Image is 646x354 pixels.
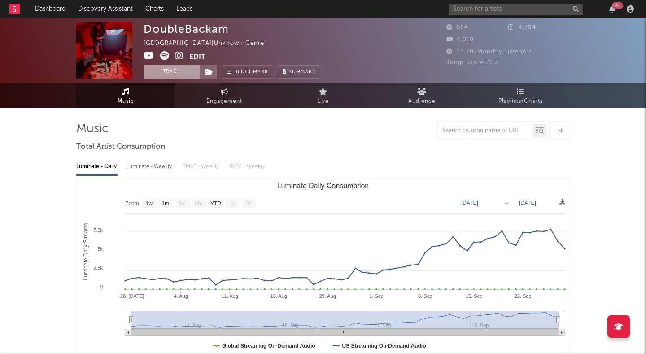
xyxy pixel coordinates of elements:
[342,343,426,349] text: US Streaming On-Demand Audio
[609,5,615,13] button: 99+
[189,51,205,62] button: Edit
[162,200,170,207] text: 1m
[508,25,536,31] span: 4,794
[504,200,509,206] text: →
[144,22,229,35] div: DoubleBackam
[498,96,543,107] span: Playlists/Charts
[118,96,134,107] span: Music
[144,65,200,79] button: Track
[100,284,103,289] text: 0
[446,60,498,66] span: Jump Score: 71.3
[289,70,315,75] span: Summary
[206,96,242,107] span: Engagement
[446,37,474,43] span: 4,010
[449,4,583,15] input: Search for artists
[125,200,139,207] text: Zoom
[195,200,203,207] text: 6m
[174,293,188,299] text: 4. Aug
[245,200,251,207] text: All
[234,67,268,78] span: Benchmark
[277,182,369,190] text: Luminate Daily Consumption
[408,96,436,107] span: Audience
[93,265,103,270] text: 2.5k
[175,83,274,108] a: Engagement
[372,83,471,108] a: Audience
[93,227,103,233] text: 7.5k
[466,293,483,299] text: 15. Sep
[612,2,623,9] div: 99 +
[418,293,432,299] text: 8. Sep
[222,65,273,79] a: Benchmark
[446,49,532,55] span: 24,707 Monthly Listeners
[179,200,186,207] text: 3m
[120,293,144,299] text: 28. [DATE]
[278,65,320,79] button: Summary
[515,293,532,299] text: 22. Sep
[146,200,153,207] text: 1w
[222,293,238,299] text: 11. Aug
[274,83,372,108] a: Live
[127,159,174,174] div: Luminate - Weekly
[519,200,536,206] text: [DATE]
[76,83,175,108] a: Music
[97,246,103,252] text: 5k
[369,293,384,299] text: 1. Sep
[76,159,118,174] div: Luminate - Daily
[471,83,570,108] a: Playlists/Charts
[317,96,329,107] span: Live
[446,25,468,31] span: 584
[438,127,533,134] input: Search by song name or URL
[76,142,165,152] span: Total Artist Consumption
[144,38,275,49] div: [GEOGRAPHIC_DATA] | Unknown Genre
[461,200,478,206] text: [DATE]
[229,200,235,207] text: 1y
[271,293,287,299] text: 18. Aug
[319,293,336,299] text: 25. Aug
[222,343,315,349] text: Global Streaming On-Demand Audio
[83,223,89,280] text: Luminate Daily Streams
[210,200,221,207] text: YTD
